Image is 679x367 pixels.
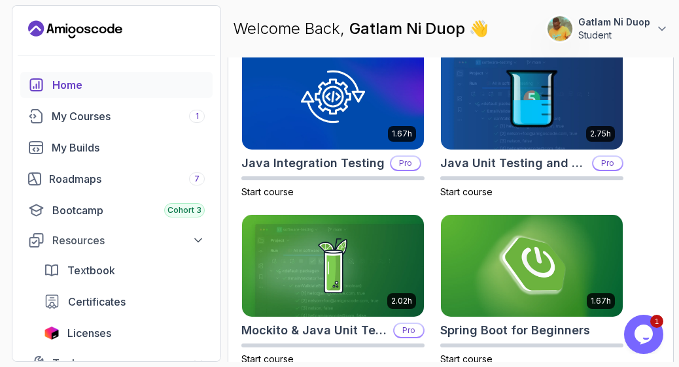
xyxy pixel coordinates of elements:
[52,202,205,218] div: Bootcamp
[241,154,385,172] h2: Java Integration Testing
[196,111,199,121] span: 1
[167,205,201,215] span: Cohort 3
[394,324,423,337] p: Pro
[49,171,205,187] div: Roadmaps
[242,215,424,317] img: Mockito & Java Unit Testing card
[36,320,213,346] a: licenses
[194,174,200,184] span: 7
[36,289,213,315] a: certificates
[44,327,60,340] img: jetbrains icon
[67,325,111,341] span: Licenses
[67,263,115,278] span: Textbook
[391,296,412,306] p: 2.02h
[437,1,666,303] iframe: chat widget
[241,48,425,199] a: Java Integration Testing card1.67hJava Integration TestingProStart course
[20,103,213,129] a: courses
[68,294,126,310] span: Certificates
[52,108,205,124] div: My Courses
[391,157,420,170] p: Pro
[20,135,213,161] a: builds
[20,229,213,252] button: Resources
[20,197,213,223] a: bootcamp
[20,72,213,98] a: home
[624,315,666,354] iframe: chat widget
[437,318,666,347] iframe: chat widget
[241,353,294,364] span: Start course
[349,19,469,38] span: Gatlam Ni Duop
[52,140,205,155] div: My Builds
[241,214,425,366] a: Mockito & Java Unit Testing card2.02hMockito & Java Unit TestingProStart course
[36,257,213,283] a: textbook
[241,186,294,197] span: Start course
[392,129,412,139] p: 1.67h
[52,77,205,93] div: Home
[233,18,489,39] p: Welcome Back,
[440,353,493,364] span: Start course
[242,48,424,150] img: Java Integration Testing card
[28,19,122,40] a: Landing page
[20,166,213,192] a: roadmaps
[241,321,388,340] h2: Mockito & Java Unit Testing
[52,232,205,248] div: Resources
